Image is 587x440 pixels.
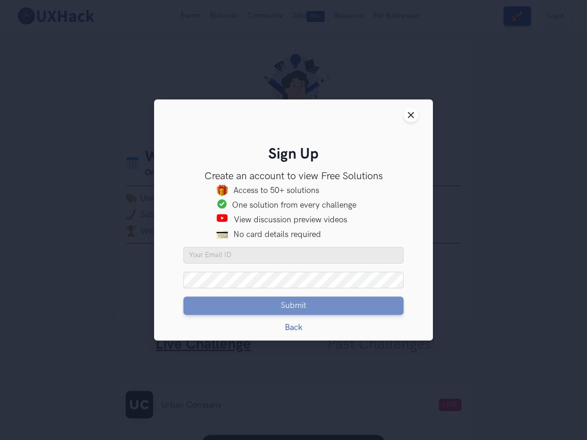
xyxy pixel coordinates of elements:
[183,247,404,264] input: Your Email ID
[216,229,228,240] img: card
[233,229,371,240] div: No card details required
[216,185,228,196] img: Gift
[281,300,306,310] span: Submit
[169,146,418,164] h2: Sign Up
[216,214,228,222] img: Video
[233,185,371,196] div: Access to 50+ solutions
[183,296,404,314] button: Submit
[217,199,227,209] img: Trophy
[169,170,418,182] h3: Create an account to view Free Solutions
[232,199,370,211] div: One solution from every challenge
[285,323,303,332] a: Back
[234,214,371,225] div: View discussion preview videos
